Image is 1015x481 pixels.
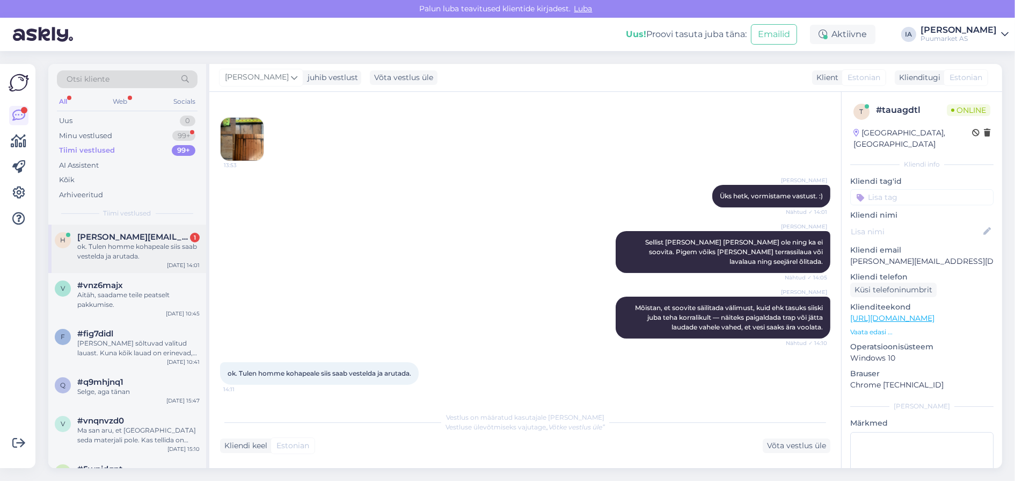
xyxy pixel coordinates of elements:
p: [PERSON_NAME][EMAIL_ADDRESS][DOMAIN_NAME] [850,256,994,267]
input: Lisa tag [850,189,994,205]
p: Operatsioonisüsteem [850,341,994,353]
p: Kliendi email [850,245,994,256]
span: f [61,333,65,341]
span: Nähtud ✓ 14:10 [786,339,827,347]
p: Kliendi nimi [850,210,994,221]
div: Proovi tasuta juba täna: [626,28,747,41]
span: #5wpidqnt [77,464,122,474]
div: [PERSON_NAME] sõltuvad valitud lauast. Kuna kõik lauad on erinevad, mõõdab laomees laua tihuks. [77,339,200,358]
div: IA [901,27,916,42]
span: Luba [571,4,596,13]
div: All [57,95,69,109]
div: [DATE] 15:10 [167,445,200,453]
span: hendrik.savest@gmail.com [77,232,189,242]
span: v [61,420,65,428]
p: Klienditeekond [850,301,994,313]
div: [PERSON_NAME] [921,26,997,34]
div: Arhiveeritud [59,190,103,200]
div: Klient [812,72,838,83]
div: juhib vestlust [303,72,358,83]
span: Nähtud ✓ 14:05 [785,274,827,282]
div: Minu vestlused [59,131,112,141]
div: Klienditugi [895,72,940,83]
span: v [61,284,65,292]
div: Võta vestlus üle [763,439,830,453]
div: [DATE] 10:41 [167,358,200,366]
div: [PERSON_NAME] [850,401,994,411]
span: t [860,107,864,116]
span: #fig7didl [77,329,113,339]
div: [GEOGRAPHIC_DATA], [GEOGRAPHIC_DATA] [853,127,972,150]
div: Kliendi keel [220,440,267,451]
a: [URL][DOMAIN_NAME] [850,313,934,323]
div: Aitäh, saadame teile peatselt pakkumise. [77,290,200,310]
p: Vaata edasi ... [850,327,994,337]
div: 99+ [172,145,195,156]
span: Tiimi vestlused [104,209,151,218]
p: Kliendi tag'id [850,176,994,187]
span: Üks hetk, vormistame vastust. :) [720,192,823,200]
img: Askly Logo [9,73,29,93]
p: Windows 10 [850,353,994,364]
div: Socials [171,95,198,109]
span: #vnqnvzd0 [77,416,124,426]
span: [PERSON_NAME] [225,71,289,83]
p: Kliendi telefon [850,271,994,283]
span: Nähtud ✓ 14:01 [786,208,827,216]
span: 13:53 [224,161,264,169]
div: [DATE] 14:01 [167,261,200,269]
b: Uus! [626,29,646,39]
div: Ma san aru, et [GEOGRAPHIC_DATA] seda materjali pole. Kas tellida on võimalik. [77,426,200,445]
div: [DATE] 15:47 [166,397,200,405]
div: Web [111,95,130,109]
div: ok. Tulen homme kohapeale siis saab vestelda ja arutada. [77,242,200,261]
div: 0 [180,116,195,126]
span: #vnz6majx [77,281,123,290]
div: Küsi telefoninumbrit [850,283,937,297]
img: Attachment [221,118,264,161]
div: Selge, aga tänan [77,387,200,397]
span: Mõistan, et soovite säilitada välimust, kuid ehk tasuks siiski juba teha korralikult — näiteks pa... [635,304,824,331]
span: h [60,236,65,244]
span: Estonian [848,72,880,83]
div: Aktiivne [810,25,875,44]
div: AI Assistent [59,160,99,171]
div: Võta vestlus üle [370,70,437,85]
i: „Võtke vestlus üle” [546,423,605,431]
span: Online [947,104,990,116]
span: Estonian [950,72,982,83]
span: [PERSON_NAME] [781,288,827,296]
span: 14:11 [223,385,264,393]
span: [PERSON_NAME] [781,222,827,231]
a: [PERSON_NAME]Puumarket AS [921,26,1009,43]
div: [DATE] 10:45 [166,310,200,318]
div: Uus [59,116,72,126]
span: Vestluse ülevõtmiseks vajutage [446,423,605,431]
span: Vestlus on määratud kasutajale [PERSON_NAME] [446,413,604,421]
div: # tauagdtl [876,104,947,117]
span: Estonian [276,440,309,451]
div: Tiimi vestlused [59,145,115,156]
span: ok. Tulen homme kohapeale siis saab vestelda ja arutada. [228,369,411,377]
span: q [60,381,65,389]
div: Puumarket AS [921,34,997,43]
span: Otsi kliente [67,74,109,85]
span: Sellist [PERSON_NAME] [PERSON_NAME] ole ning ka ei soovita. Pigem võiks [PERSON_NAME] terrassilau... [645,238,824,265]
div: 1 [190,233,200,242]
div: 99+ [172,131,195,141]
span: #q9mhjnq1 [77,377,123,387]
button: Emailid [751,24,797,45]
p: Brauser [850,368,994,379]
input: Lisa nimi [851,226,981,238]
p: Chrome [TECHNICAL_ID] [850,379,994,391]
p: Märkmed [850,418,994,429]
div: Kliendi info [850,160,994,169]
span: [PERSON_NAME] [781,176,827,184]
div: Kõik [59,175,75,185]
